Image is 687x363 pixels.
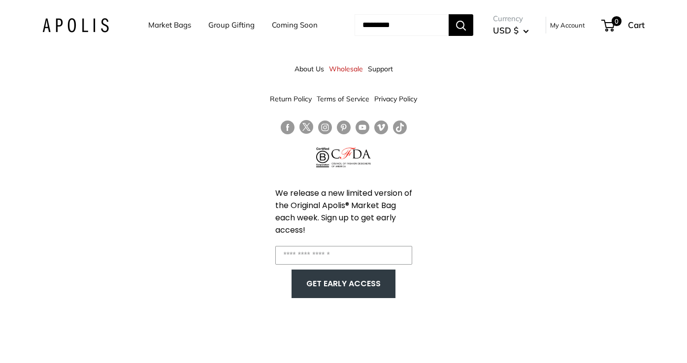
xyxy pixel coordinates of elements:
[393,120,407,134] a: Follow us on Tumblr
[275,246,412,265] input: Enter your email
[331,148,370,167] img: Council of Fashion Designers of America Member
[493,12,529,26] span: Currency
[493,23,529,38] button: USD $
[449,14,473,36] button: Search
[318,120,332,134] a: Follow us on Instagram
[374,120,388,134] a: Follow us on Vimeo
[356,120,369,134] a: Follow us on YouTube
[281,120,294,134] a: Follow us on Facebook
[42,18,109,32] img: Apolis
[628,20,645,30] span: Cart
[602,17,645,33] a: 0 Cart
[294,60,324,78] a: About Us
[270,90,312,108] a: Return Policy
[612,16,622,26] span: 0
[329,60,363,78] a: Wholesale
[316,148,329,167] img: Certified B Corporation
[275,187,412,236] span: We release a new limited version of the Original Apolis® Market Bag each week. Sign up to get ear...
[550,19,585,31] a: My Account
[374,90,417,108] a: Privacy Policy
[317,90,369,108] a: Terms of Service
[337,120,351,134] a: Follow us on Pinterest
[355,14,449,36] input: Search...
[208,18,255,32] a: Group Gifting
[272,18,318,32] a: Coming Soon
[148,18,191,32] a: Market Bags
[368,60,393,78] a: Support
[301,274,386,293] button: GET EARLY ACCESS
[493,25,519,35] span: USD $
[299,120,313,138] a: Follow us on Twitter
